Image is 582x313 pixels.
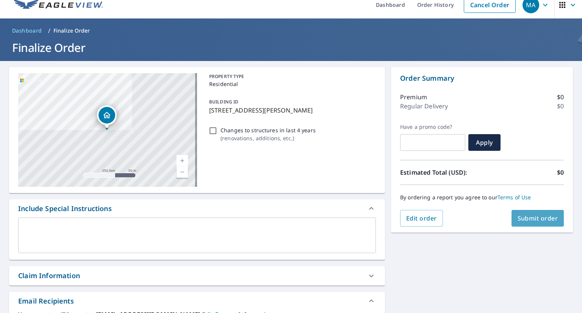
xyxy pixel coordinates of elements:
a: Current Level 17, Zoom In [177,155,188,166]
p: [STREET_ADDRESS][PERSON_NAME] [209,106,373,115]
button: Edit order [400,210,443,227]
a: Terms of Use [498,194,531,201]
li: / [48,26,50,35]
p: $0 [557,168,564,177]
p: BUILDING ID [209,99,238,105]
div: Claim Information [9,266,385,285]
p: Residential [209,80,373,88]
a: Dashboard [9,25,45,37]
a: Current Level 17, Zoom Out [177,166,188,178]
p: $0 [557,92,564,102]
span: Submit order [518,214,558,222]
p: Order Summary [400,73,564,83]
nav: breadcrumb [9,25,573,37]
button: Submit order [512,210,564,227]
span: Apply [474,138,494,147]
p: Changes to structures in last 4 years [221,126,316,134]
p: Regular Delivery [400,102,448,111]
div: Claim Information [18,271,80,281]
div: Email Recipients [9,292,385,310]
div: Email Recipients [18,296,74,306]
div: Include Special Instructions [18,203,112,214]
p: $0 [557,102,564,111]
p: Finalize Order [53,27,90,34]
div: Include Special Instructions [9,199,385,218]
label: Have a promo code? [400,124,465,130]
h1: Finalize Order [9,40,573,55]
p: By ordering a report you agree to our [400,194,564,201]
p: Estimated Total (USD): [400,168,482,177]
p: ( renovations, additions, etc. ) [221,134,316,142]
button: Apply [468,134,501,151]
p: PROPERTY TYPE [209,73,373,80]
div: Dropped pin, building 1, Residential property, 3207 Willoughby Beach Rd Edgewood, MD 21040 [97,105,117,129]
span: Dashboard [12,27,42,34]
span: Edit order [406,214,437,222]
p: Premium [400,92,427,102]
